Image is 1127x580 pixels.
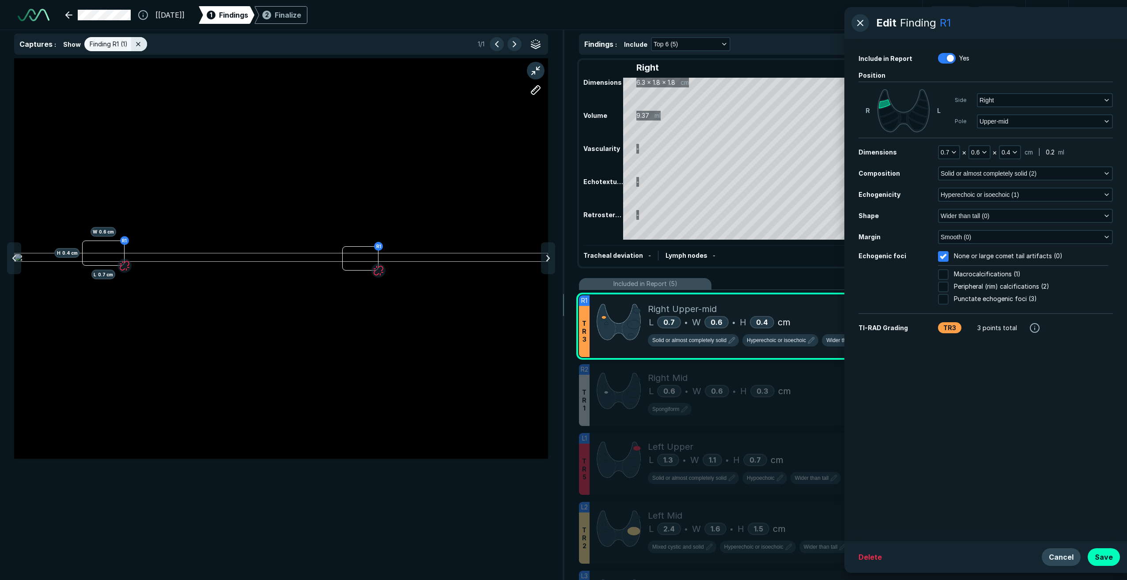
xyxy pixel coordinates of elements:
span: Pole [955,117,966,125]
span: Side [955,96,966,104]
span: Findings [219,10,248,20]
span: cm [1025,147,1033,157]
div: R1 [940,15,951,31]
span: Solid or almost completely solid (2) [941,169,1036,178]
span: W 0.6 cm [91,227,116,237]
span: Composition [858,169,900,177]
span: 1 [210,10,212,19]
span: | [1038,147,1040,157]
span: Echogenicity [858,191,900,198]
span: None or large comet tail artifacts (0) [954,251,1063,262]
span: 0.7 [941,147,949,157]
div: Finding [900,15,936,31]
span: Shape [858,212,879,219]
span: ml [1058,147,1064,157]
span: Finding R1 (1) [90,39,128,49]
span: 2 [265,10,269,19]
span: Wider than tall (0) [941,211,989,221]
span: : [54,41,56,48]
span: R [866,106,870,115]
button: Redo [977,6,1017,24]
span: Edit [876,15,896,31]
span: Hyperechoic or isoechoic (1) [941,190,1019,200]
span: 1 / 1 [478,39,484,49]
button: Cancel [1042,548,1081,566]
div: × [991,146,999,158]
a: See-Mode Logo [14,5,53,25]
span: Punctate echogenic foci (3) [954,294,1037,305]
button: Save [1088,548,1120,566]
span: 0.4 [1002,147,1010,157]
span: Dimensions [858,148,897,156]
span: Yes [959,53,969,63]
div: 1Findings [199,6,254,24]
button: Undo [930,6,972,24]
span: 0.2 [1046,147,1055,157]
div: 2Finalize [254,6,307,24]
span: [[DATE]] [155,10,185,20]
div: TR3 [938,322,961,333]
span: TI-RAD Grading [858,324,908,331]
span: L [937,106,941,115]
span: L 0.7 cm [91,269,115,279]
span: 3 points total [977,323,1017,333]
span: Include in Report [858,55,912,62]
span: Upper-mid [980,117,1008,126]
button: Delete [851,548,889,566]
span: Position [858,72,885,79]
span: Macrocalcifications (1) [954,269,1021,280]
span: Echogenic foci [858,252,906,260]
span: Margin [858,233,881,241]
span: Captures [19,40,53,49]
button: avatar-name [1076,6,1113,24]
span: Smooth (0) [941,232,971,242]
span: 0.6 [971,147,980,157]
div: Finalize [275,10,301,20]
span: H 0.4 cm [55,248,80,258]
img: See-Mode Logo [18,9,49,21]
div: × [960,146,968,158]
span: Show [63,40,81,49]
span: Right [980,95,994,105]
span: Peripheral (rim) calcifications (2) [954,282,1049,292]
